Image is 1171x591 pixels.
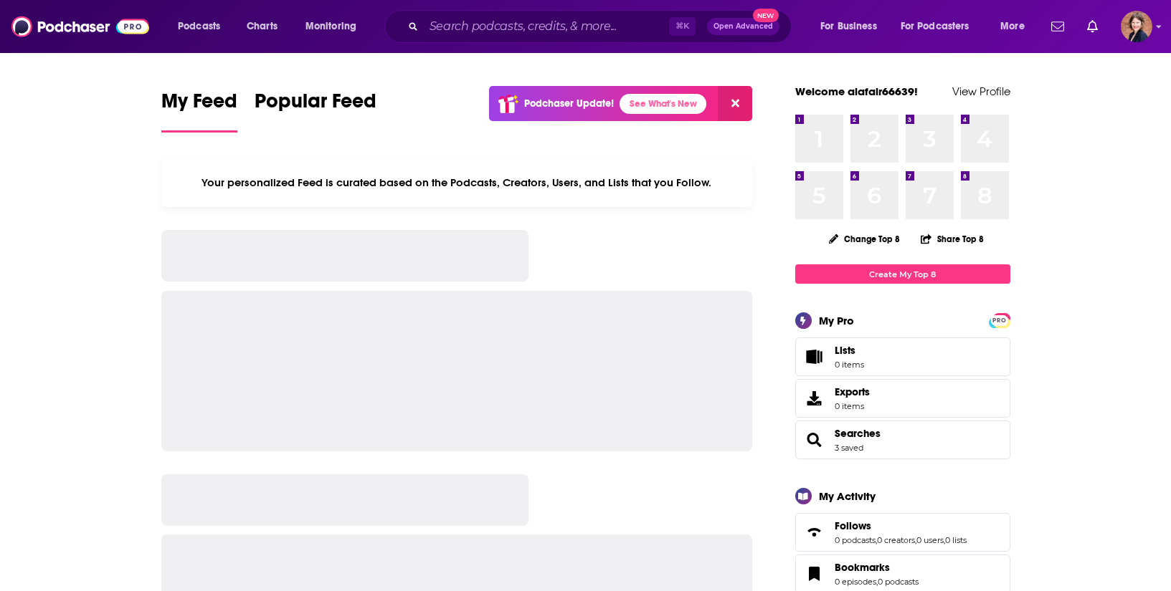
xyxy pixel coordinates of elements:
[161,89,237,133] a: My Feed
[991,315,1008,326] span: PRO
[944,535,945,545] span: ,
[424,15,669,38] input: Search podcasts, credits, & more...
[1081,14,1104,39] a: Show notifications dropdown
[795,513,1010,552] span: Follows
[820,16,877,37] span: For Business
[795,264,1010,284] a: Create My Top 8
[255,89,376,122] span: Popular Feed
[835,401,870,411] span: 0 items
[800,347,829,367] span: Lists
[835,427,881,440] a: Searches
[800,564,829,584] a: Bookmarks
[620,94,706,114] a: See What's New
[810,15,895,38] button: open menu
[820,230,909,248] button: Change Top 8
[835,443,863,453] a: 3 saved
[835,561,919,574] a: Bookmarks
[800,430,829,450] a: Searches
[945,535,967,545] a: 0 lists
[1121,11,1152,42] span: Logged in as alafair66639
[305,16,356,37] span: Monitoring
[920,225,985,253] button: Share Top 8
[835,519,967,532] a: Follows
[915,535,916,545] span: ,
[707,18,779,35] button: Open AdvancedNew
[877,535,915,545] a: 0 creators
[795,379,1010,418] a: Exports
[237,15,286,38] a: Charts
[835,577,876,587] a: 0 episodes
[178,16,220,37] span: Podcasts
[891,15,990,38] button: open menu
[255,89,376,133] a: Popular Feed
[800,522,829,542] a: Follows
[991,314,1008,325] a: PRO
[11,13,149,40] img: Podchaser - Follow, Share and Rate Podcasts
[1121,11,1152,42] button: Show profile menu
[916,535,944,545] a: 0 users
[247,16,278,37] span: Charts
[1121,11,1152,42] img: User Profile
[1000,16,1025,37] span: More
[168,15,239,38] button: open menu
[795,337,1010,376] a: Lists
[835,385,870,398] span: Exports
[835,360,864,370] span: 0 items
[990,15,1043,38] button: open menu
[835,535,876,545] a: 0 podcasts
[800,388,829,408] span: Exports
[819,489,876,503] div: My Activity
[795,85,918,98] a: Welcome alafair66639!
[901,16,969,37] span: For Podcasters
[795,421,1010,459] span: Searches
[952,85,1010,98] a: View Profile
[1046,14,1070,39] a: Show notifications dropdown
[713,23,773,30] span: Open Advanced
[835,519,871,532] span: Follows
[835,561,890,574] span: Bookmarks
[753,9,779,22] span: New
[876,577,878,587] span: ,
[835,344,855,357] span: Lists
[398,10,805,43] div: Search podcasts, credits, & more...
[161,89,237,122] span: My Feed
[819,314,854,327] div: My Pro
[161,158,753,207] div: Your personalized Feed is curated based on the Podcasts, Creators, Users, and Lists that you Follow.
[878,577,919,587] a: 0 podcasts
[876,535,877,545] span: ,
[669,17,696,36] span: ⌘ K
[835,344,864,357] span: Lists
[295,15,375,38] button: open menu
[524,97,614,110] p: Podchaser Update!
